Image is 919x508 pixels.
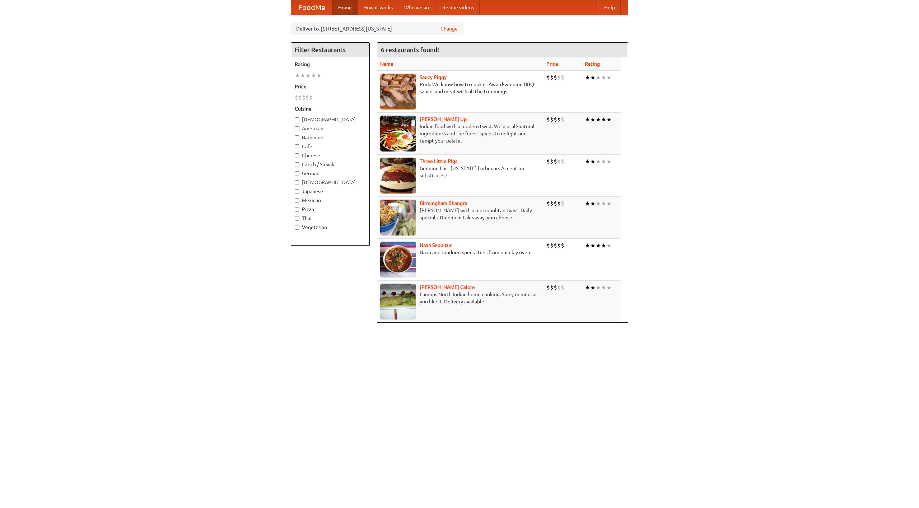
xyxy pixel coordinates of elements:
[590,158,596,166] li: ★
[305,71,311,79] li: ★
[585,61,600,67] a: Rating
[606,158,612,166] li: ★
[295,198,299,203] input: Mexican
[380,123,541,144] p: Indian food with a modern twist. We use all-natural ingredients and the finest spices to delight ...
[561,158,564,166] li: $
[601,116,606,123] li: ★
[561,116,564,123] li: $
[557,242,561,250] li: $
[550,74,554,81] li: $
[546,242,550,250] li: $
[380,61,393,67] a: Name
[295,188,366,195] label: Japanese
[380,284,416,320] img: currygalore.jpg
[295,94,298,102] li: $
[561,242,564,250] li: $
[596,74,601,81] li: ★
[596,158,601,166] li: ★
[561,284,564,292] li: $
[295,207,299,212] input: Pizza
[295,197,366,204] label: Mexican
[298,94,302,102] li: $
[606,74,612,81] li: ★
[601,74,606,81] li: ★
[420,116,467,122] a: [PERSON_NAME] Up
[295,179,366,186] label: [DEMOGRAPHIC_DATA]
[585,74,590,81] li: ★
[295,105,366,112] h5: Cuisine
[295,144,299,149] input: Cafe
[606,116,612,123] li: ★
[596,242,601,250] li: ★
[554,158,557,166] li: $
[295,135,299,140] input: Barbecue
[601,242,606,250] li: ★
[546,158,550,166] li: $
[358,0,398,15] a: How it works
[295,170,366,177] label: German
[546,200,550,208] li: $
[585,158,590,166] li: ★
[295,189,299,194] input: Japanese
[380,165,541,179] p: Genuine East [US_STATE] barbecue. Accept no substitutes!
[295,71,300,79] li: ★
[380,242,416,278] img: naansequitur.jpg
[550,200,554,208] li: $
[557,74,561,81] li: $
[596,200,601,208] li: ★
[398,0,437,15] a: Who we are
[295,171,299,176] input: German
[291,22,463,35] div: Deliver to: [STREET_ADDRESS][US_STATE]
[437,0,480,15] a: Recipe videos
[601,158,606,166] li: ★
[295,206,366,213] label: Pizza
[550,158,554,166] li: $
[420,242,452,248] a: Naan Sequitur
[601,284,606,292] li: ★
[557,284,561,292] li: $
[606,200,612,208] li: ★
[546,284,550,292] li: $
[295,215,366,222] label: Thai
[606,284,612,292] li: ★
[295,143,366,150] label: Cafe
[295,162,299,167] input: Czech / Slovak
[291,0,332,15] a: FoodMe
[420,284,475,290] b: [PERSON_NAME] Galore
[295,180,299,185] input: [DEMOGRAPHIC_DATA]
[380,200,416,236] img: bhangra.jpg
[546,116,550,123] li: $
[550,116,554,123] li: $
[596,284,601,292] li: ★
[380,74,416,109] img: saucy.jpg
[590,242,596,250] li: ★
[295,117,299,122] input: [DEMOGRAPHIC_DATA]
[554,74,557,81] li: $
[557,116,561,123] li: $
[598,0,621,15] a: Help
[295,125,366,132] label: American
[596,116,601,123] li: ★
[554,116,557,123] li: $
[590,200,596,208] li: ★
[380,291,541,305] p: Famous North Indian home cooking. Spicy or mild, as you like it. Delivery available.
[557,200,561,208] li: $
[380,249,541,256] p: Naan and tandoori specialties, from our clay oven.
[305,94,309,102] li: $
[561,200,564,208] li: $
[561,74,564,81] li: $
[295,83,366,90] h5: Price
[309,94,313,102] li: $
[302,94,305,102] li: $
[590,284,596,292] li: ★
[590,116,596,123] li: ★
[601,200,606,208] li: ★
[295,116,366,123] label: [DEMOGRAPHIC_DATA]
[316,71,322,79] li: ★
[381,46,439,53] ng-pluralize: 6 restaurants found!
[606,242,612,250] li: ★
[554,200,557,208] li: $
[420,158,457,164] a: Three Little Pigs
[295,224,366,231] label: Vegetarian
